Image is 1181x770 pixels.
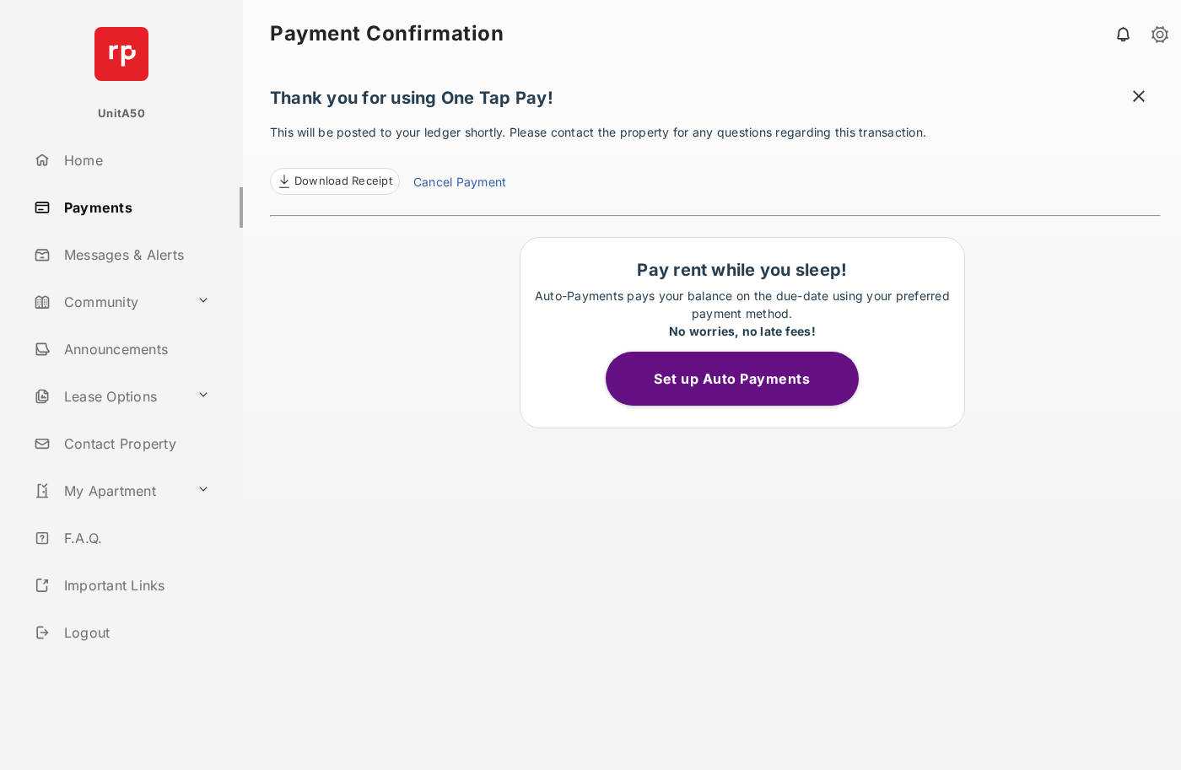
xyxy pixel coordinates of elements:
a: Community [27,282,190,322]
a: Home [27,140,243,180]
div: No worries, no late fees! [529,322,956,340]
a: Set up Auto Payments [606,370,879,387]
a: My Apartment [27,471,190,511]
button: Set up Auto Payments [606,352,859,406]
p: UnitA50 [98,105,145,122]
a: F.A.Q. [27,518,243,558]
a: Messages & Alerts [27,234,243,275]
a: Cancel Payment [413,173,506,195]
a: Logout [27,612,243,653]
span: Download Receipt [294,173,392,190]
img: svg+xml;base64,PHN2ZyB4bWxucz0iaHR0cDovL3d3dy53My5vcmcvMjAwMC9zdmciIHdpZHRoPSI2NCIgaGVpZ2h0PSI2NC... [94,27,148,81]
a: Announcements [27,329,243,369]
p: Auto-Payments pays your balance on the due-date using your preferred payment method. [529,287,956,340]
a: Payments [27,187,243,228]
strong: Payment Confirmation [270,24,504,44]
p: This will be posted to your ledger shortly. Please contact the property for any questions regardi... [270,123,1161,195]
a: Contact Property [27,423,243,464]
h1: Pay rent while you sleep! [529,260,956,280]
a: Lease Options [27,376,190,417]
h1: Thank you for using One Tap Pay! [270,88,1161,116]
a: Download Receipt [270,168,400,195]
a: Important Links [27,565,217,606]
